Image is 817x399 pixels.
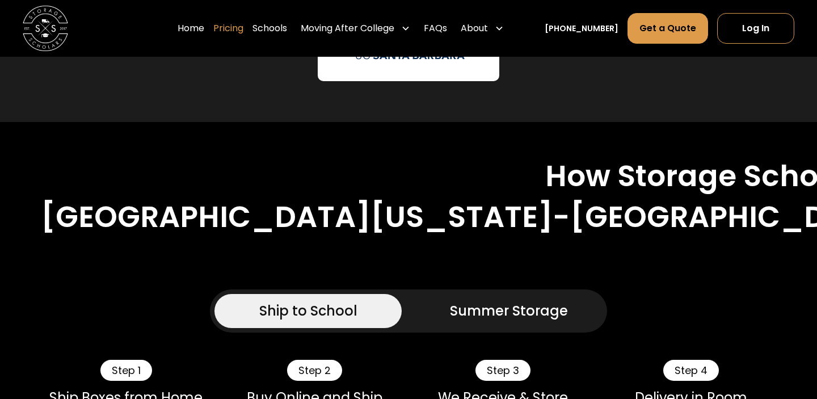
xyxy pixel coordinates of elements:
[213,12,243,44] a: Pricing
[717,13,794,44] a: Log In
[23,6,68,51] a: home
[259,301,357,321] div: Ship to School
[301,22,394,35] div: Moving After College
[450,301,568,321] div: Summer Storage
[178,12,204,44] a: Home
[456,12,508,44] div: About
[628,13,708,44] a: Get a Quote
[424,12,447,44] a: FAQs
[252,12,287,44] a: Schools
[545,23,618,35] a: [PHONE_NUMBER]
[287,360,342,381] div: Step 2
[475,360,530,381] div: Step 3
[296,12,415,44] div: Moving After College
[461,22,488,35] div: About
[100,360,152,381] div: Step 1
[663,360,719,381] div: Step 4
[23,6,68,51] img: Storage Scholars main logo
